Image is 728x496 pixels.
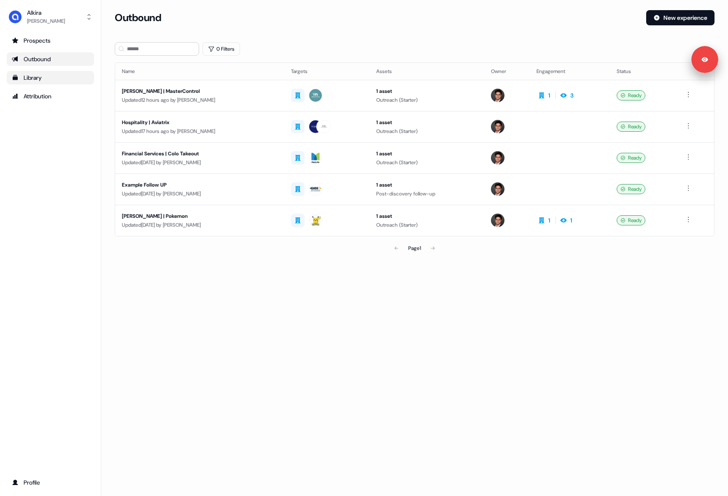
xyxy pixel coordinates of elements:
div: Outreach (Starter) [376,96,477,104]
div: Updated [DATE] by [PERSON_NAME] [122,190,278,198]
div: 3 [570,91,574,100]
th: Assets [369,63,484,80]
div: Page 1 [408,244,421,252]
a: Go to prospects [7,34,94,47]
img: Hugh [491,214,504,227]
div: 1 asset [376,212,477,220]
div: Alkira [27,8,65,17]
a: Go to outbound experience [7,52,94,66]
div: 1 [548,216,550,225]
div: Ready [617,184,645,194]
div: Ready [617,90,645,100]
button: 0 Filters [202,42,240,56]
a: Go to profile [7,476,94,489]
div: Outreach (Starter) [376,221,477,229]
div: Updated 17 hours ago by [PERSON_NAME] [122,127,278,136]
div: Outreach (Starter) [376,127,477,136]
div: 1 [548,91,550,100]
button: Alkira[PERSON_NAME] [7,7,94,27]
div: Library [12,73,89,82]
div: Post-discovery follow-up [376,190,477,198]
div: Financial Services | Colo Takeout [122,149,278,158]
th: Owner [484,63,530,80]
div: Attribution [12,92,89,100]
div: Updated [DATE] by [PERSON_NAME] [122,158,278,167]
div: Outreach (Starter) [376,158,477,167]
h3: Outbound [115,11,161,24]
div: Ready [617,215,645,225]
a: Go to attribution [7,89,94,103]
div: Prospects [12,36,89,45]
button: New experience [646,10,715,25]
div: 1 asset [376,87,477,95]
th: Engagement [530,63,610,80]
div: Ready [617,153,645,163]
div: Example Follow UP [122,181,278,189]
img: Hugh [491,182,504,196]
div: 1 [570,216,572,225]
div: Outbound [12,55,89,63]
div: [PERSON_NAME] | Pokemon [122,212,278,220]
div: Profile [12,478,89,487]
div: [PERSON_NAME] [27,17,65,25]
div: [PERSON_NAME] | MasterControl [122,87,278,95]
th: Status [610,63,677,80]
th: Targets [284,63,370,80]
div: 1 asset [376,118,477,127]
img: Hugh [491,151,504,165]
div: 1 asset [376,149,477,158]
img: Hugh [491,120,504,133]
div: Ready [617,122,645,132]
div: Updated 12 hours ago by [PERSON_NAME] [122,96,278,104]
img: Hugh [491,89,504,102]
div: Hospitality | Aviatrix [122,118,278,127]
a: Go to templates [7,71,94,84]
div: 1 asset [376,181,477,189]
th: Name [115,63,284,80]
div: Updated [DATE] by [PERSON_NAME] [122,221,278,229]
